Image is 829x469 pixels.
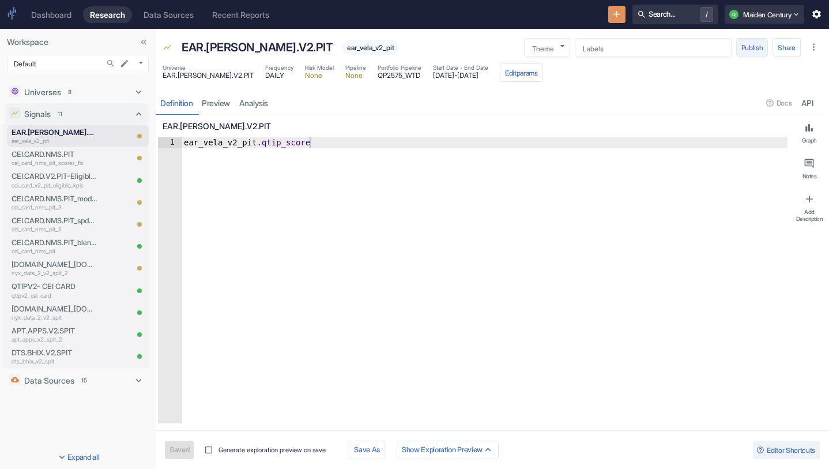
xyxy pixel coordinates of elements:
[24,374,74,387] p: Data Sources
[12,149,97,160] p: CEI.CARD.NMS.PIT
[12,181,97,190] p: cei_card_v2_pit_eligible_kpis
[762,94,796,112] button: Docs
[378,63,421,72] span: Portfolio Pipeline
[12,281,97,299] a: QTIPV2- CEI CARDqtipv2_cei_card
[305,72,334,79] span: None
[729,10,738,19] div: Q
[12,357,97,366] p: dts_bhix_v2_spit
[160,98,193,108] div: Definition
[608,6,626,24] button: New Resource
[12,159,97,167] p: cei_card_nms_pit_scores_fix
[12,171,97,189] a: CEI.CARD.V2.PIT-Eligible-KPIscei_card_v2_pit_eligible_kpis
[801,98,813,108] div: API
[179,36,336,59] div: EAR.[PERSON_NAME].V2.PIT
[12,127,97,138] p: EAR.[PERSON_NAME].V2.PIT
[12,193,97,212] a: CEI.CARD.NMS.PIT_modelweighteddeltascorecei_card_nms_pit_3
[136,35,151,50] button: Collapse Sidebar
[725,5,804,24] button: QMaiden Century
[137,6,201,23] a: Data Sources
[64,88,76,96] span: 8
[158,137,182,148] div: 1
[5,370,149,391] div: Data Sources15
[144,10,194,20] div: Data Sources
[5,103,149,124] div: Signals11
[305,63,334,72] span: Risk Model
[349,441,385,459] button: Save As
[163,120,783,132] p: EAR.[PERSON_NAME].V2.PIT
[12,237,97,248] p: CEI.CARD.NMS.PIT_blendeddeltascore
[12,303,97,314] p: [DOMAIN_NAME]_[DOMAIN_NAME]
[12,303,97,322] a: [DOMAIN_NAME]_[DOMAIN_NAME]nyx_data_2_v2_spit
[736,38,768,57] button: Publish
[265,72,293,79] span: DAILY
[212,10,269,20] div: Recent Reports
[77,376,91,385] span: 15
[12,247,97,256] p: cei_card_nms_pit
[12,347,97,366] a: DTS.BHIX.V2.SPITdts_bhix_v2_spit
[12,193,97,204] p: CEI.CARD.NMS.PIT_modelweighteddeltascore
[156,91,829,115] div: resource tabs
[90,10,125,20] div: Research
[12,225,97,234] p: cei_card_nms_pit_2
[12,149,97,167] a: CEI.CARD.NMS.PITcei_card_nms_pit_scores_fix
[197,91,235,115] a: preview
[12,325,97,344] a: APT.APPS.V2.SPITapt_apps_v2_spit_2
[632,5,718,24] button: Search.../
[7,36,149,48] p: Workspace
[12,203,97,212] p: cei_card_nms_pit_3
[182,39,333,56] p: EAR.[PERSON_NAME].V2.PIT
[265,63,293,72] span: Frequency
[433,63,488,72] span: Start Date - End Date
[433,72,488,79] span: [DATE] - [DATE]
[342,43,399,52] span: ear_vela_v2_pit
[378,72,421,79] span: QP2575_WTD
[345,72,366,79] span: None
[12,259,97,270] p: [DOMAIN_NAME]_[DOMAIN_NAME]
[12,137,97,145] p: ear_vela_v2_pit
[345,63,366,72] span: Pipeline
[2,448,153,467] button: Expand all
[103,56,118,71] button: Search...
[7,55,149,73] div: Default
[12,215,97,226] p: CEI.CARD.NMS.PIT_spdeltascore
[12,291,97,300] p: qtipv2_cei_card
[24,108,51,120] p: Signals
[794,208,824,223] div: Add Description
[500,63,543,82] button: Editparams
[205,6,276,23] a: Recent Reports
[31,10,71,20] div: Dashboard
[397,441,499,459] button: Show Exploration Preview
[773,38,800,57] button: Share
[24,6,78,23] a: Dashboard
[12,347,97,358] p: DTS.BHIX.V2.SPIT
[12,325,97,336] p: APT.APPS.V2.SPIT
[12,237,97,256] a: CEI.CARD.NMS.PIT_blendeddeltascorecei_card_nms_pit
[792,118,827,149] button: Graph
[54,110,66,118] span: 11
[12,281,97,292] p: QTIPV2- CEI CARD
[792,153,827,185] button: Notes
[12,335,97,344] p: apt_apps_v2_spit_2
[117,56,132,71] button: edit
[163,43,172,54] span: Signal
[12,313,97,322] p: nyx_data_2_v2_spit
[235,91,273,115] a: analysis
[12,259,97,277] a: [DOMAIN_NAME]_[DOMAIN_NAME]nyx_data_2_v2_spit_2
[12,127,97,145] a: EAR.[PERSON_NAME].V2.PITear_vela_v2_pit
[163,63,254,72] span: Universe
[5,81,149,102] div: Universes8
[12,171,97,182] p: CEI.CARD.V2.PIT-Eligible-KPIs
[83,6,132,23] a: Research
[218,445,326,455] span: Generate exploration preview on save
[753,441,820,459] button: Editor Shortcuts
[12,215,97,234] a: CEI.CARD.NMS.PIT_spdeltascorecei_card_nms_pit_2
[163,72,254,79] span: EAR.[PERSON_NAME].V2.PIT
[24,86,61,98] p: Universes
[12,269,97,277] p: nyx_data_2_v2_spit_2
